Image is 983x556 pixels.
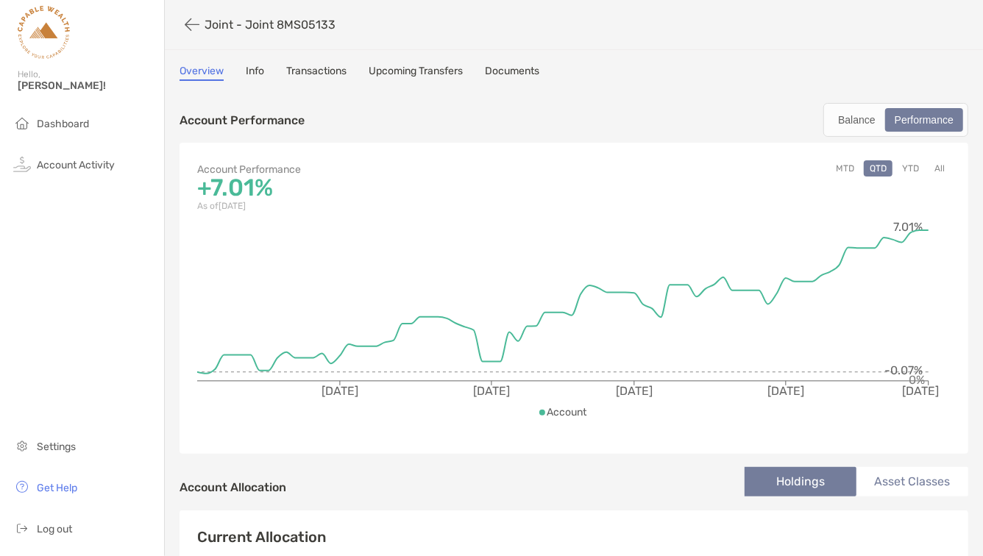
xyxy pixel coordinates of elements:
tspan: [DATE] [473,384,510,398]
span: Get Help [37,482,77,494]
li: Holdings [745,467,856,496]
span: [PERSON_NAME]! [18,79,155,92]
button: QTD [864,160,892,177]
img: activity icon [13,155,31,173]
img: settings icon [13,437,31,455]
p: Account Performance [197,160,574,179]
span: Dashboard [37,118,89,130]
a: Upcoming Transfers [369,65,463,81]
p: Account [547,403,587,421]
a: Documents [485,65,539,81]
p: As of [DATE] [197,197,574,215]
button: YTD [896,160,925,177]
span: Log out [37,523,72,535]
tspan: [DATE] [902,384,939,398]
tspan: 0% [909,373,925,387]
p: Joint - Joint 8MS05133 [205,18,336,32]
tspan: 7.01% [893,220,923,234]
tspan: -0.07% [884,363,923,377]
img: get-help icon [13,478,31,496]
tspan: [DATE] [767,384,804,398]
button: All [929,160,951,177]
li: Asset Classes [856,467,968,496]
h4: Current Allocation [197,528,326,546]
h4: Account Allocation [180,480,286,494]
tspan: [DATE] [616,384,653,398]
img: household icon [13,114,31,132]
p: +7.01% [197,179,574,197]
span: Account Activity [37,159,115,171]
a: Transactions [286,65,347,81]
div: Performance [887,110,962,130]
p: Account Performance [180,111,305,129]
img: Zoe Logo [18,6,70,59]
tspan: [DATE] [322,384,358,398]
div: segmented control [823,103,968,137]
span: Settings [37,441,76,453]
a: Info [246,65,264,81]
button: MTD [830,160,860,177]
div: Balance [830,110,884,130]
img: logout icon [13,519,31,537]
a: Overview [180,65,224,81]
